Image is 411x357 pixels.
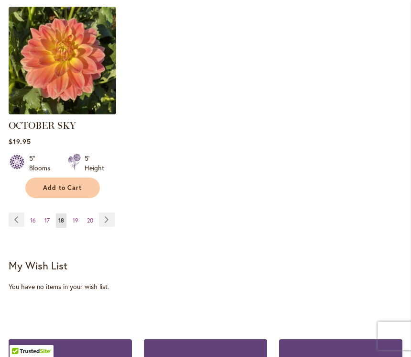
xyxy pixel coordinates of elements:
span: Add to Cart [43,184,82,192]
strong: My Wish List [9,258,67,272]
div: 5" Blooms [29,154,56,173]
span: 16 [30,217,36,224]
div: 5' Height [85,154,104,173]
iframe: Launch Accessibility Center [7,323,34,350]
div: You have no items in your wish list. [9,282,402,291]
span: $19.95 [9,137,31,146]
button: Add to Cart [25,178,100,198]
span: 18 [58,217,64,224]
a: 20 [85,213,96,228]
a: 17 [42,213,52,228]
a: October Sky [9,107,116,116]
img: October Sky [9,7,116,114]
a: 19 [70,213,81,228]
a: OCTOBER SKY [9,120,76,131]
span: 20 [87,217,93,224]
a: 16 [28,213,38,228]
span: 17 [44,217,50,224]
span: 19 [73,217,78,224]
